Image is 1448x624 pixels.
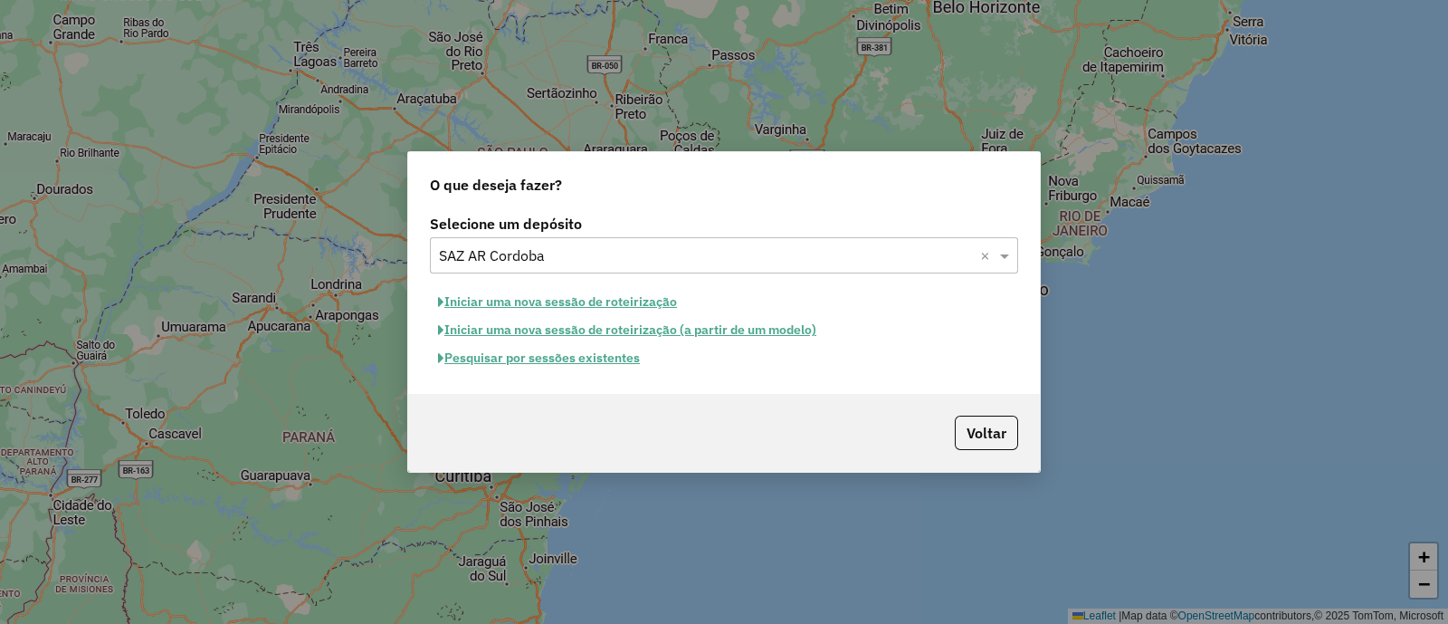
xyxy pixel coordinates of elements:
[955,416,1018,450] button: Voltar
[430,316,824,344] button: Iniciar uma nova sessão de roteirização (a partir de um modelo)
[430,213,1018,235] label: Selecione um depósito
[430,288,685,316] button: Iniciar uma nova sessão de roteirização
[980,245,995,266] span: Clear all
[430,174,562,196] span: O que deseja fazer?
[430,344,648,372] button: Pesquisar por sessões existentes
